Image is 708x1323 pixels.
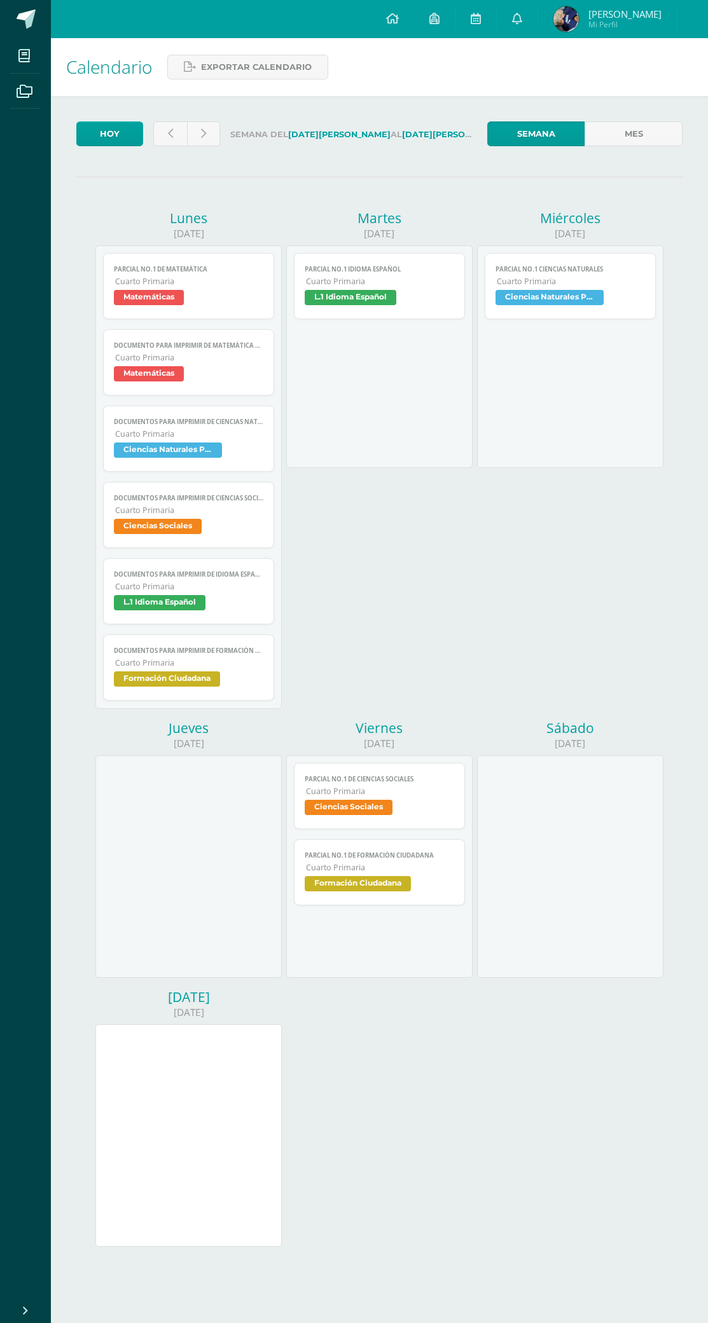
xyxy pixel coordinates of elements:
[115,657,263,668] span: Cuarto Primaria
[294,763,465,829] a: Parcial No.1 de Ciencias SocialesCuarto PrimariaCiencias Sociales
[305,775,454,783] span: Parcial No.1 de Ciencias Sociales
[305,876,411,891] span: Formación Ciudadana
[114,494,263,502] span: Documentos para imprimir de Ciencias Sociales – Unidad 4 🖨️
[95,988,282,1006] div: [DATE]
[305,265,454,273] span: Parcial No.1 Idioma Español
[114,671,220,687] span: Formación Ciudadana
[305,290,396,305] span: L.1 Idioma Español
[477,719,663,737] div: Sábado
[115,276,263,287] span: Cuarto Primaria
[95,1006,282,1019] div: [DATE]
[496,265,645,273] span: Parcial No.1 Ciencias Naturales
[114,570,263,579] span: Documentos para imprimir de Idioma Español – Unidad 4 🖨️
[115,505,263,516] span: Cuarto Primaria
[286,719,473,737] div: Viernes
[288,130,391,139] strong: [DATE][PERSON_NAME]
[66,55,152,79] span: Calendario
[294,839,465,905] a: Parcial No.1 de Formación CiudadanaCuarto PrimariaFormación Ciudadana
[167,55,328,79] a: Exportar calendario
[114,595,205,610] span: L.1 Idioma Español
[115,428,263,439] span: Cuarto Primaria
[286,737,473,750] div: [DATE]
[553,6,579,32] img: 9e9fda6ab3cf360909e79eb90bc49fdb.png
[497,276,645,287] span: Cuarto Primaria
[477,227,663,240] div: [DATE]
[402,130,504,139] strong: [DATE][PERSON_NAME]
[306,276,454,287] span: Cuarto Primaria
[114,442,222,458] span: Ciencias Naturales Productividad y Desarrollo
[103,329,274,395] a: Documento para imprimir de Matemática Unidad 4 🖨️Cuarto PrimariaMatemáticas
[95,719,282,737] div: Jueves
[95,227,282,240] div: [DATE]
[286,227,473,240] div: [DATE]
[115,352,263,363] span: Cuarto Primaria
[114,290,184,305] span: Matemáticas
[76,121,143,146] a: Hoy
[485,253,656,319] a: Parcial No.1 Ciencias NaturalesCuarto PrimariaCiencias Naturales Productividad y Desarrollo
[585,121,682,146] a: Mes
[477,737,663,750] div: [DATE]
[230,121,477,147] label: Semana del al
[487,121,585,146] a: Semana
[95,737,282,750] div: [DATE]
[114,341,263,350] span: Documento para imprimir de Matemática Unidad 4 🖨️
[305,800,392,815] span: Ciencias Sociales
[103,253,274,319] a: Parcial No.1 de MatemáticaCuarto PrimariaMatemáticas
[114,647,263,655] span: Documentos para imprimir de Formación Ciudadana – Unidad 4
[114,519,202,534] span: Ciencias Sociales
[496,290,604,305] span: Ciencias Naturales Productividad y Desarrollo
[103,482,274,548] a: Documentos para imprimir de Ciencias Sociales – Unidad 4 🖨️Cuarto PrimariaCiencias Sociales
[306,862,454,873] span: Cuarto Primaria
[103,406,274,472] a: Documentos para imprimir de Ciencias Naturales – Unidad 4 🖨️Cuarto PrimariaCiencias Naturales Pro...
[114,366,184,381] span: Matemáticas
[286,209,473,227] div: Martes
[294,253,465,319] a: Parcial No.1 Idioma EspañolCuarto PrimariaL.1 Idioma Español
[305,851,454,860] span: Parcial No.1 de Formación Ciudadana
[115,581,263,592] span: Cuarto Primaria
[114,418,263,426] span: Documentos para imprimir de Ciencias Naturales – Unidad 4 🖨️
[477,209,663,227] div: Miércoles
[201,55,312,79] span: Exportar calendario
[114,265,263,273] span: Parcial No.1 de Matemática
[95,209,282,227] div: Lunes
[588,19,662,30] span: Mi Perfil
[306,786,454,797] span: Cuarto Primaria
[103,634,274,701] a: Documentos para imprimir de Formación Ciudadana – Unidad 4Cuarto PrimariaFormación Ciudadana
[103,558,274,624] a: Documentos para imprimir de Idioma Español – Unidad 4 🖨️Cuarto PrimariaL.1 Idioma Español
[588,8,662,20] span: [PERSON_NAME]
